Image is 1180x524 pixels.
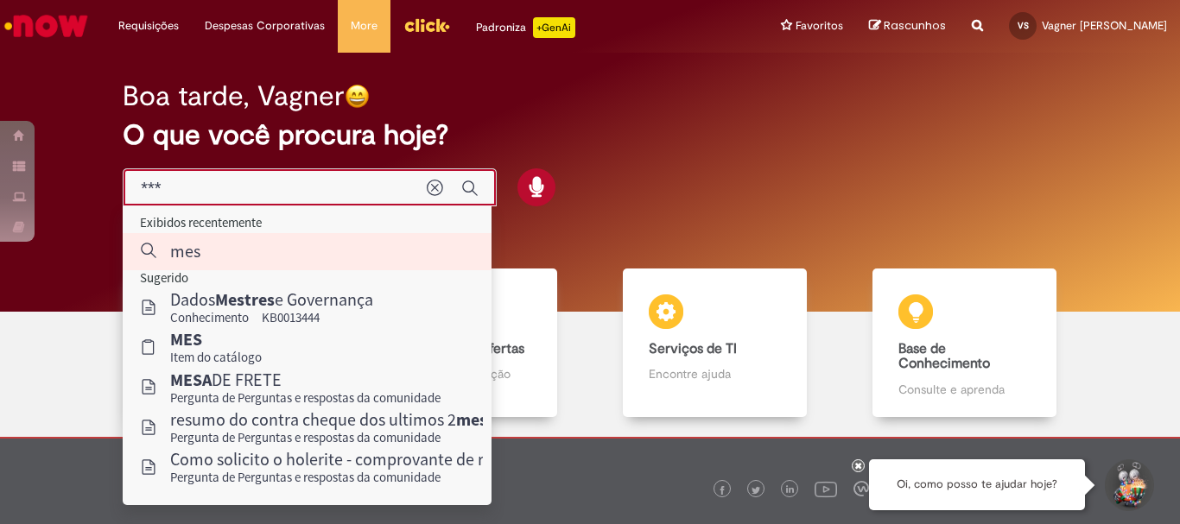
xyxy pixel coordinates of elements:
img: logo_footer_facebook.png [718,486,726,495]
b: Base de Conhecimento [898,340,990,373]
img: logo_footer_workplace.png [853,481,869,496]
span: Favoritos [796,17,843,35]
h2: Boa tarde, Vagner [123,81,345,111]
img: logo_footer_youtube.png [815,477,837,500]
a: Base de Conhecimento Consulte e aprenda [840,268,1089,418]
span: Requisições [118,17,179,35]
img: ServiceNow [2,9,91,43]
span: More [351,17,377,35]
span: Despesas Corporativas [205,17,325,35]
button: Iniciar Conversa de Suporte [1102,459,1154,511]
a: Rascunhos [869,18,946,35]
img: click_logo_yellow_360x200.png [403,12,450,38]
div: Oi, como posso te ajudar hoje? [869,459,1085,510]
img: happy-face.png [345,84,370,109]
a: Serviços de TI Encontre ajuda [590,268,840,418]
img: logo_footer_twitter.png [752,486,760,495]
img: logo_footer_linkedin.png [786,485,795,496]
p: Encontre ajuda [649,365,780,382]
span: Vagner [PERSON_NAME] [1042,18,1167,33]
p: Consulte e aprenda [898,381,1030,398]
h2: O que você procura hoje? [123,120,1057,150]
span: Rascunhos [884,17,946,34]
b: Serviços de TI [649,340,737,357]
span: VS [1018,20,1029,31]
div: Padroniza [476,17,575,38]
p: +GenAi [533,17,575,38]
a: Tirar dúvidas Tirar dúvidas com Lupi Assist e Gen Ai [91,268,340,418]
